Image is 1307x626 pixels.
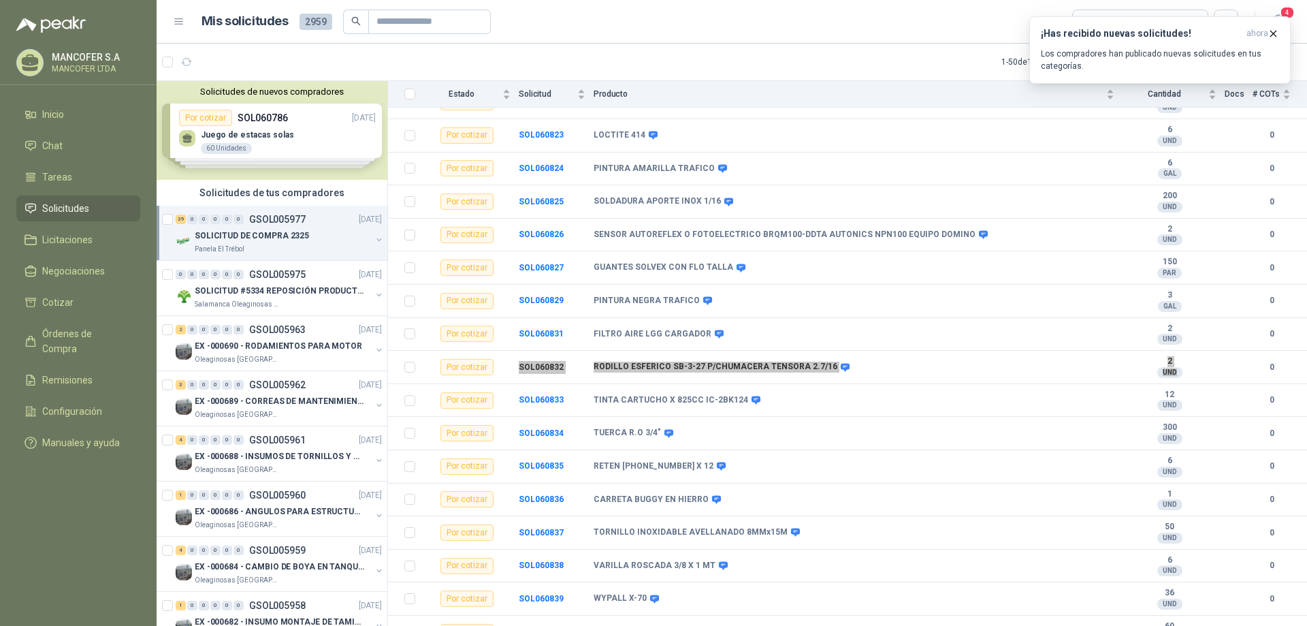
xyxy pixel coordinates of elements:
img: Logo peakr [16,16,86,33]
h1: Mis solicitudes [201,12,289,31]
p: Panela El Trébol [195,244,244,255]
a: Órdenes de Compra [16,321,140,362]
a: SOL060824 [519,163,564,173]
p: EX -000686 - ANGULOS PARA ESTRUCTURAS DE FOSA DE L [195,505,364,518]
div: 0 [210,215,221,224]
p: GSOL005959 [249,546,306,555]
div: UND [1157,234,1182,245]
div: UND [1157,565,1182,576]
div: 2 [176,325,186,334]
div: 1 [176,601,186,610]
div: 0 [222,380,232,390]
div: 1 [176,490,186,500]
b: TUERCA R.O 3/4" [594,428,661,439]
b: SOL060829 [519,296,564,305]
div: 0 [187,270,197,279]
div: UND [1157,202,1182,213]
div: PAR [1157,268,1182,279]
div: 3 [176,380,186,390]
a: 39 0 0 0 0 0 GSOL005977[DATE] Company LogoSOLICITUD DE COMPRA 2325Panela El Trébol [176,211,385,255]
b: TINTA CARTUCHO X 825CC IC-2BK124 [594,395,748,406]
p: EX -000688 - INSUMOS DE TORNILLOS Y TUERCAS [195,450,364,463]
b: SENSOR AUTOREFLEX O FOTOELECTRICO BRQM100-DDTA AUTONICS NPN100 EQUIPO DOMINO [594,230,975,240]
div: 0 [233,546,244,555]
p: GSOL005958 [249,601,306,610]
p: Oleaginosas [GEOGRAPHIC_DATA] [195,520,280,531]
img: Company Logo [176,233,192,249]
b: SOL060837 [519,528,564,537]
div: 0 [199,546,209,555]
a: SOL060835 [519,461,564,471]
div: Por cotizar [440,227,494,243]
div: 0 [199,325,209,334]
a: 4 0 0 0 0 0 GSOL005959[DATE] Company LogoEX -000684 - CAMBIO DE BOYA EN TANQUE ALIMENTADOROleagin... [176,542,385,586]
a: SOL060826 [519,230,564,239]
div: Por cotizar [440,260,494,276]
div: 0 [199,490,209,500]
a: SOL060838 [519,561,564,570]
span: Remisiones [42,373,93,388]
b: 0 [1253,195,1291,208]
div: Solicitudes de nuevos compradoresPor cotizarSOL060786[DATE] Juego de estacas solas60 UnidadesPor ... [157,81,387,180]
p: [DATE] [359,544,382,557]
div: 0 [187,546,197,555]
span: Negociaciones [42,264,105,279]
b: 6 [1123,456,1216,467]
span: ahora [1246,28,1268,40]
b: SOL060839 [519,594,564,604]
b: SOL060832 [519,362,564,372]
div: 0 [187,435,197,445]
span: Licitaciones [42,232,93,247]
a: Manuales y ayuda [16,430,140,456]
b: 36 [1123,588,1216,599]
div: Por cotizar [440,491,494,507]
b: 0 [1253,129,1291,142]
b: SOL060836 [519,495,564,504]
p: [DATE] [359,379,382,392]
div: 0 [233,601,244,610]
div: 0 [199,435,209,445]
img: Company Logo [176,564,192,580]
b: RETEN [PHONE_NUMBER] X 12 [594,461,713,472]
b: TORNILLO INOXIDABLE AVELLANADO 8MMx15M [594,527,788,538]
b: SOLDADURA APORTE INOX 1/16 [594,196,721,207]
button: 4 [1266,10,1291,34]
img: Company Logo [176,509,192,525]
div: 0 [199,270,209,279]
b: WYPALL X-70 [594,593,647,604]
p: Oleaginosas [GEOGRAPHIC_DATA] [195,409,280,420]
a: 2 0 0 0 0 0 GSOL005963[DATE] Company LogoEX -000690 - RODAMIENTOS PARA MOTOROleaginosas [GEOGRAPH... [176,322,385,365]
span: Manuales y ayuda [42,435,120,450]
p: EX -000690 - RODAMIENTOS PARA MOTOR [195,340,362,353]
p: GSOL005960 [249,490,306,500]
div: 0 [222,546,232,555]
a: 3 0 0 0 0 0 GSOL005962[DATE] Company LogoEX -000689 - CORREAS DE MANTENIMIENTOOleaginosas [GEOGRA... [176,377,385,420]
div: UND [1157,433,1182,444]
img: Company Logo [176,454,192,470]
span: Producto [594,89,1103,99]
div: 0 [233,325,244,334]
b: VARILLA ROSCADA 3/8 X 1 MT [594,561,715,572]
img: Company Logo [176,343,192,360]
b: 0 [1253,593,1291,606]
div: UND [1157,367,1182,378]
div: 0 [210,270,221,279]
a: SOL060825 [519,197,564,206]
img: Company Logo [176,288,192,304]
span: Solicitudes [42,201,89,216]
div: 0 [176,270,186,279]
div: Por cotizar [440,591,494,607]
b: 6 [1123,125,1216,136]
b: PINTURA NEGRA TRAFICO [594,296,700,307]
b: 6 [1123,158,1216,169]
a: SOL060827 [519,263,564,272]
div: UND [1157,599,1182,610]
p: GSOL005975 [249,270,306,279]
p: Los compradores han publicado nuevas solicitudes en tus categorías. [1041,48,1279,72]
b: 3 [1123,290,1216,301]
div: Por cotizar [440,525,494,541]
div: 0 [199,215,209,224]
